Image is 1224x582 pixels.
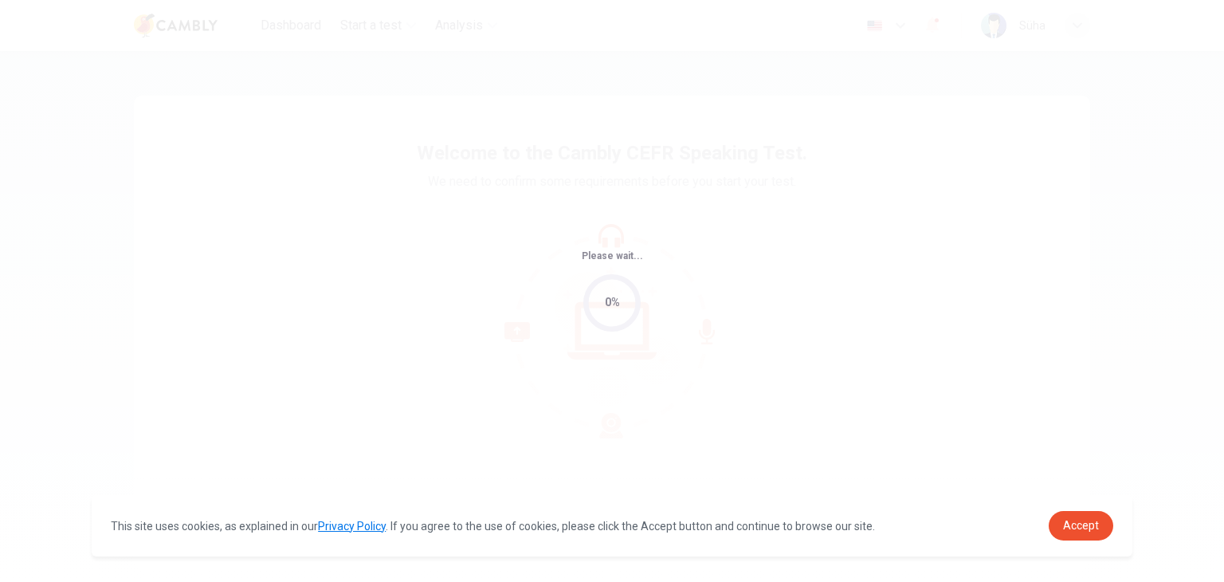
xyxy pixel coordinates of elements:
a: dismiss cookie message [1049,511,1113,541]
div: 0% [605,293,620,312]
span: This site uses cookies, as explained in our . If you agree to the use of cookies, please click th... [111,520,875,533]
div: cookieconsent [92,495,1132,556]
span: Accept [1063,519,1099,532]
span: Please wait... [582,250,643,262]
a: Privacy Policy [318,520,386,533]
